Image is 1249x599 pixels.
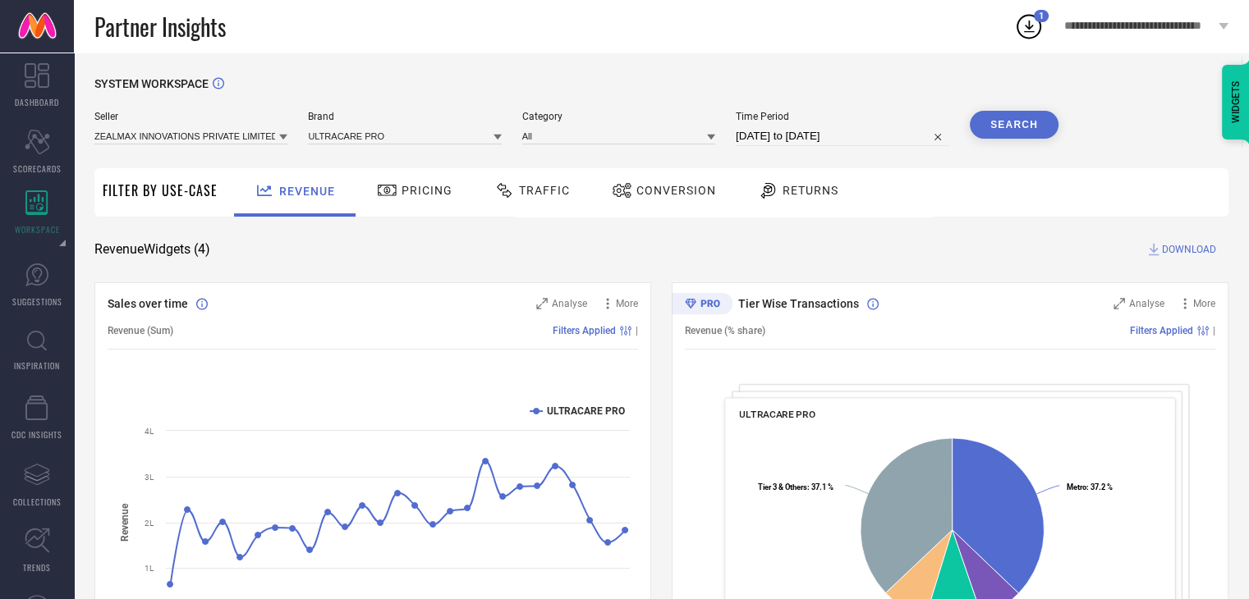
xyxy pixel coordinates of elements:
[1130,325,1193,336] span: Filters Applied
[13,496,62,508] span: COLLECTIONS
[1193,298,1215,309] span: More
[1039,11,1044,21] span: 1
[279,185,335,198] span: Revenue
[547,405,625,417] text: ULTRACARE PRO
[108,297,188,310] span: Sales over time
[13,162,62,175] span: SCORECARDS
[145,564,154,573] text: 1L
[552,298,587,309] span: Analyse
[1014,11,1044,41] div: Open download list
[685,325,765,336] span: Revenue (% share)
[519,184,570,197] span: Traffic
[636,325,638,336] span: |
[402,184,452,197] span: Pricing
[758,482,833,492] text: : 37.1 %
[15,96,59,108] span: DASHBOARD
[736,126,949,146] input: Select time period
[758,482,807,492] tspan: Tier 3 & Others
[1213,325,1215,336] span: |
[14,359,60,372] span: INSPIRATION
[94,77,209,90] span: SYSTEM WORKSPACE
[145,519,154,528] text: 2L
[970,111,1058,139] button: Search
[11,428,62,441] span: CDC INSIGHTS
[672,293,732,318] div: Premium
[1067,482,1086,492] tspan: Metro
[1162,241,1216,258] span: DOWNLOAD
[145,473,154,482] text: 3L
[1067,482,1113,492] text: : 37.2 %
[553,325,616,336] span: Filters Applied
[15,223,60,235] span: WORKSPACE
[736,111,949,122] span: Time Period
[522,111,715,122] span: Category
[108,325,173,336] span: Revenue (Sum)
[308,111,501,122] span: Brand
[103,181,218,200] span: Filter By Use-Case
[119,502,131,541] tspan: Revenue
[1129,298,1164,309] span: Analyse
[12,295,62,308] span: SUGGESTIONS
[616,298,638,309] span: More
[94,10,226,43] span: Partner Insights
[145,427,154,436] text: 4L
[738,297,859,310] span: Tier Wise Transactions
[94,241,210,258] span: Revenue Widgets ( 4 )
[23,561,51,574] span: TRENDS
[783,184,838,197] span: Returns
[636,184,716,197] span: Conversion
[94,111,287,122] span: Seller
[1114,298,1125,309] svg: Zoom
[536,298,548,309] svg: Zoom
[739,409,815,420] span: ULTRACARE PRO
